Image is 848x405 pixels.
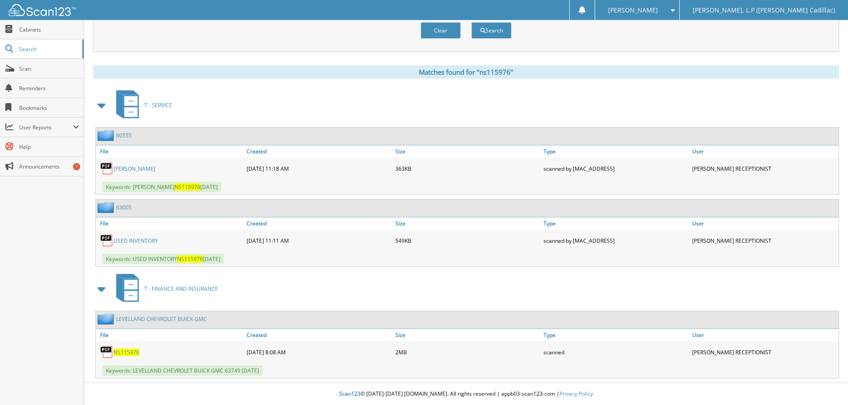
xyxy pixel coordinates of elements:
button: Search [471,22,511,39]
button: Clear [421,22,461,39]
span: Cabinets [19,26,79,33]
div: 2MB [393,343,542,361]
div: [PERSON_NAME] RECEPTIONIST [690,343,839,361]
a: User [690,217,839,229]
a: Created [244,145,393,157]
span: Help [19,143,79,151]
img: PDF.png [100,345,114,359]
div: 7 [73,163,80,170]
a: Type [541,145,690,157]
a: Size [393,329,542,341]
div: scanned by [MAC_ADDRESS] [541,232,690,249]
a: USED INVENTORY [114,237,158,245]
a: Size [393,145,542,157]
a: File [96,217,244,229]
div: [DATE] 11:18 AM [244,160,393,177]
a: Privacy Policy [560,390,593,397]
img: folder2.png [97,202,116,213]
span: Scan123 [339,390,361,397]
span: Reminders [19,84,79,92]
span: NS115976 [174,183,200,191]
span: Announcements [19,163,79,170]
a: Created [244,217,393,229]
span: User Reports [19,124,73,131]
div: [DATE] 8:08 AM [244,343,393,361]
a: [PERSON_NAME] [114,165,155,172]
div: © [DATE]-[DATE] [DOMAIN_NAME]. All rights reserved | appb03-scan123-com | [84,383,848,405]
a: Size [393,217,542,229]
img: scan123-logo-white.svg [9,4,76,16]
a: Type [541,217,690,229]
div: Matches found for "ns115976" [93,65,839,79]
span: NS115976 [177,255,203,263]
span: Keywords: USED INVENTORY [DATE] [102,254,224,264]
a: File [96,145,244,157]
a: Created [244,329,393,341]
a: User [690,329,839,341]
div: [DATE] 11:11 AM [244,232,393,249]
a: 63005 [116,204,132,211]
span: Search [19,45,78,53]
span: [PERSON_NAME] [608,8,658,13]
a: 60555 [116,132,132,139]
div: [PERSON_NAME] RECEPTIONIST [690,160,839,177]
a: User [690,145,839,157]
div: 363KB [393,160,542,177]
img: folder2.png [97,130,116,141]
a: NS115976 [114,349,139,356]
a: LEVELLAND CHEVROLET BUICK GMC [116,315,207,323]
span: T - SERVICE [144,101,172,109]
div: [PERSON_NAME] RECEPTIONIST [690,232,839,249]
div: scanned [541,343,690,361]
span: Bookmarks [19,104,79,112]
a: T - FINANCE AND INSURANCE [111,271,218,306]
div: scanned by [MAC_ADDRESS] [541,160,690,177]
a: Type [541,329,690,341]
a: File [96,329,244,341]
span: T - FINANCE AND INSURANCE [144,285,218,293]
div: 549KB [393,232,542,249]
a: T - SERVICE [111,88,172,123]
img: PDF.png [100,162,114,175]
span: Scan [19,65,79,72]
span: Keywords: [PERSON_NAME] [DATE] [102,182,221,192]
img: PDF.png [100,234,114,247]
span: [PERSON_NAME], L.P ([PERSON_NAME] Cadillac) [693,8,835,13]
img: folder2.png [97,313,116,325]
span: Keywords: LEVELLAND CHEVROLET BUICK GMC 63749 [DATE] [102,365,263,376]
